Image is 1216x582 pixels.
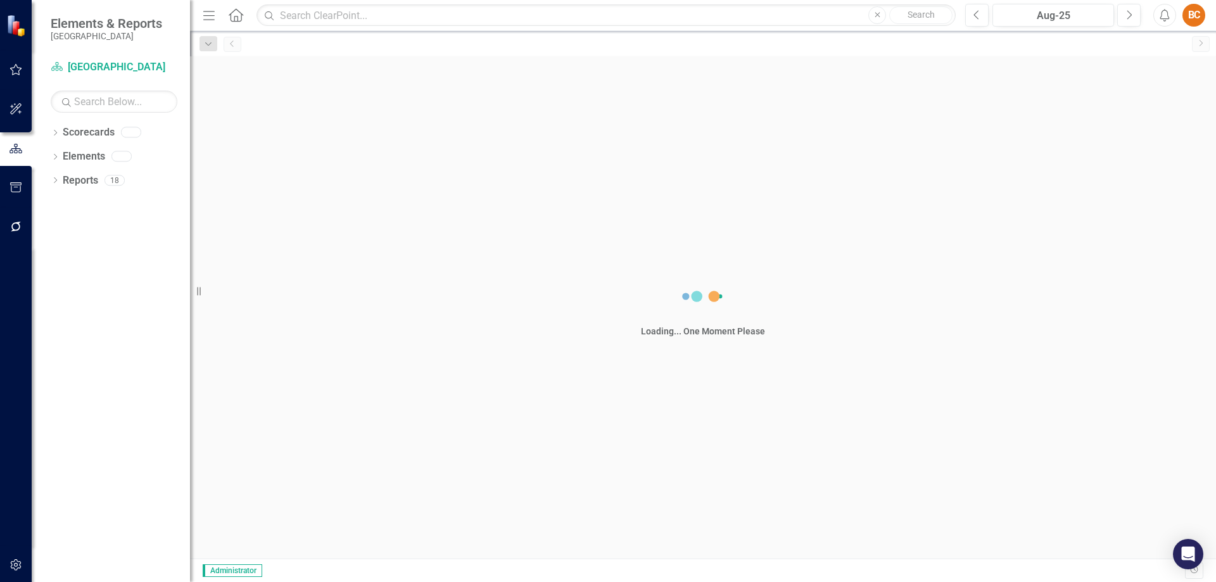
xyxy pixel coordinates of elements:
[104,175,125,186] div: 18
[63,174,98,188] a: Reports
[889,6,953,24] button: Search
[51,16,162,31] span: Elements & Reports
[51,60,177,75] a: [GEOGRAPHIC_DATA]
[1173,539,1203,569] div: Open Intercom Messenger
[63,125,115,140] a: Scorecards
[997,8,1110,23] div: Aug-25
[51,31,162,41] small: [GEOGRAPHIC_DATA]
[6,15,28,37] img: ClearPoint Strategy
[256,4,956,27] input: Search ClearPoint...
[641,325,765,338] div: Loading... One Moment Please
[203,564,262,577] span: Administrator
[908,9,935,20] span: Search
[992,4,1114,27] button: Aug-25
[63,149,105,164] a: Elements
[51,91,177,113] input: Search Below...
[1182,4,1205,27] button: BC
